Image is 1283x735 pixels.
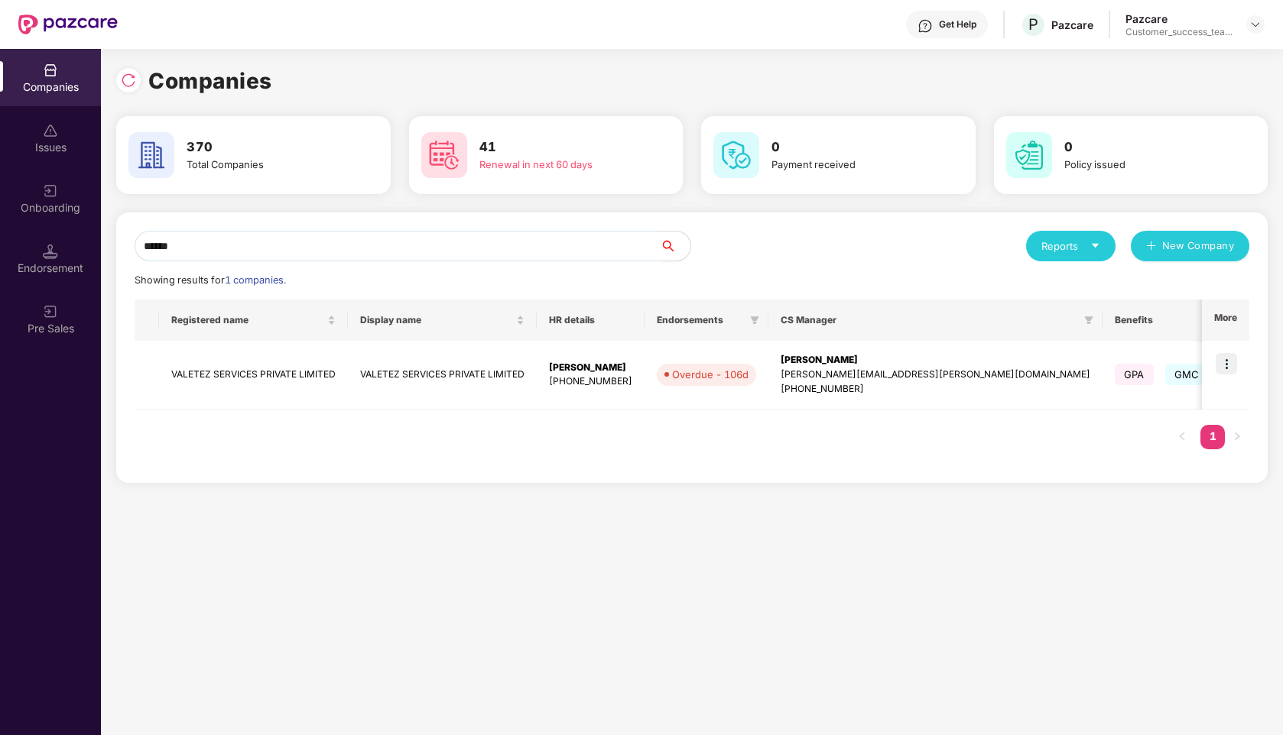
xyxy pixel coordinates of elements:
[360,314,513,326] span: Display name
[549,361,632,375] div: [PERSON_NAME]
[1064,157,1226,173] div: Policy issued
[781,367,1090,382] div: [PERSON_NAME][EMAIL_ADDRESS][PERSON_NAME][DOMAIN_NAME]
[421,132,467,178] img: svg+xml;base64,PHN2ZyB4bWxucz0iaHR0cDovL3d3dy53My5vcmcvMjAwMC9zdmciIHdpZHRoPSI2MCIgaGVpZ2h0PSI2MC...
[1146,241,1156,253] span: plus
[1162,238,1235,254] span: New Company
[1200,425,1225,449] li: 1
[747,311,762,329] span: filter
[771,138,934,157] h3: 0
[1028,15,1038,34] span: P
[1103,300,1239,341] th: Benefits
[1249,18,1262,31] img: svg+xml;base64,PHN2ZyBpZD0iRHJvcGRvd24tMzJ4MzIiIHhtbG5zPSJodHRwOi8vd3d3LnczLm9yZy8yMDAwL3N2ZyIgd2...
[43,63,58,78] img: svg+xml;base64,PHN2ZyBpZD0iQ29tcGFuaWVzIiB4bWxucz0iaHR0cDovL3d3dy53My5vcmcvMjAwMC9zdmciIHdpZHRoPS...
[348,341,537,410] td: VALETEZ SERVICES PRIVATE LIMITED
[1170,425,1194,449] li: Previous Page
[348,300,537,341] th: Display name
[1051,18,1093,32] div: Pazcare
[479,157,641,173] div: Renewal in next 60 days
[1225,425,1249,449] button: right
[771,157,934,173] div: Payment received
[159,300,348,341] th: Registered name
[43,304,58,319] img: svg+xml;base64,PHN2ZyB3aWR0aD0iMjAiIGhlaWdodD0iMjAiIHZpZXdCb3g9IjAgMCAyMCAyMCIgZmlsbD0ibm9uZSIgeG...
[781,314,1078,326] span: CS Manager
[1165,364,1209,385] span: GMC
[121,73,136,88] img: svg+xml;base64,PHN2ZyBpZD0iUmVsb2FkLTMyeDMyIiB4bWxucz0iaHR0cDovL3d3dy53My5vcmcvMjAwMC9zdmciIHdpZH...
[1081,311,1096,329] span: filter
[43,123,58,138] img: svg+xml;base64,PHN2ZyBpZD0iSXNzdWVzX2Rpc2FibGVkIiB4bWxucz0iaHR0cDovL3d3dy53My5vcmcvMjAwMC9zdmciIH...
[1233,432,1242,441] span: right
[1115,364,1154,385] span: GPA
[1125,26,1233,38] div: Customer_success_team_lead
[1041,238,1100,254] div: Reports
[1084,316,1093,325] span: filter
[1131,231,1249,261] button: plusNew Company
[1170,425,1194,449] button: left
[1200,425,1225,448] a: 1
[659,231,691,261] button: search
[225,274,286,286] span: 1 companies.
[135,274,286,286] span: Showing results for
[1006,132,1052,178] img: svg+xml;base64,PHN2ZyB4bWxucz0iaHR0cDovL3d3dy53My5vcmcvMjAwMC9zdmciIHdpZHRoPSI2MCIgaGVpZ2h0PSI2MC...
[479,138,641,157] h3: 41
[148,64,272,98] h1: Companies
[657,314,744,326] span: Endorsements
[1177,432,1187,441] span: left
[1216,353,1237,374] img: icon
[659,240,690,252] span: search
[43,183,58,199] img: svg+xml;base64,PHN2ZyB3aWR0aD0iMjAiIGhlaWdodD0iMjAiIHZpZXdCb3g9IjAgMCAyMCAyMCIgZmlsbD0ibm9uZSIgeG...
[1125,11,1233,26] div: Pazcare
[1202,300,1249,341] th: More
[187,157,349,173] div: Total Companies
[159,341,348,410] td: VALETEZ SERVICES PRIVATE LIMITED
[1064,138,1226,157] h3: 0
[187,138,349,157] h3: 370
[128,132,174,178] img: svg+xml;base64,PHN2ZyB4bWxucz0iaHR0cDovL3d3dy53My5vcmcvMjAwMC9zdmciIHdpZHRoPSI2MCIgaGVpZ2h0PSI2MC...
[781,382,1090,397] div: [PHONE_NUMBER]
[750,316,759,325] span: filter
[672,367,749,382] div: Overdue - 106d
[1090,241,1100,251] span: caret-down
[18,15,118,34] img: New Pazcare Logo
[171,314,324,326] span: Registered name
[939,18,976,31] div: Get Help
[918,18,933,34] img: svg+xml;base64,PHN2ZyBpZD0iSGVscC0zMngzMiIgeG1sbnM9Imh0dHA6Ly93d3cudzMub3JnLzIwMDAvc3ZnIiB3aWR0aD...
[43,244,58,259] img: svg+xml;base64,PHN2ZyB3aWR0aD0iMTQuNSIgaGVpZ2h0PSIxNC41IiB2aWV3Qm94PSIwIDAgMTYgMTYiIGZpbGw9Im5vbm...
[549,374,632,389] div: [PHONE_NUMBER]
[781,353,1090,367] div: [PERSON_NAME]
[1225,425,1249,449] li: Next Page
[713,132,759,178] img: svg+xml;base64,PHN2ZyB4bWxucz0iaHR0cDovL3d3dy53My5vcmcvMjAwMC9zdmciIHdpZHRoPSI2MCIgaGVpZ2h0PSI2MC...
[537,300,645,341] th: HR details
